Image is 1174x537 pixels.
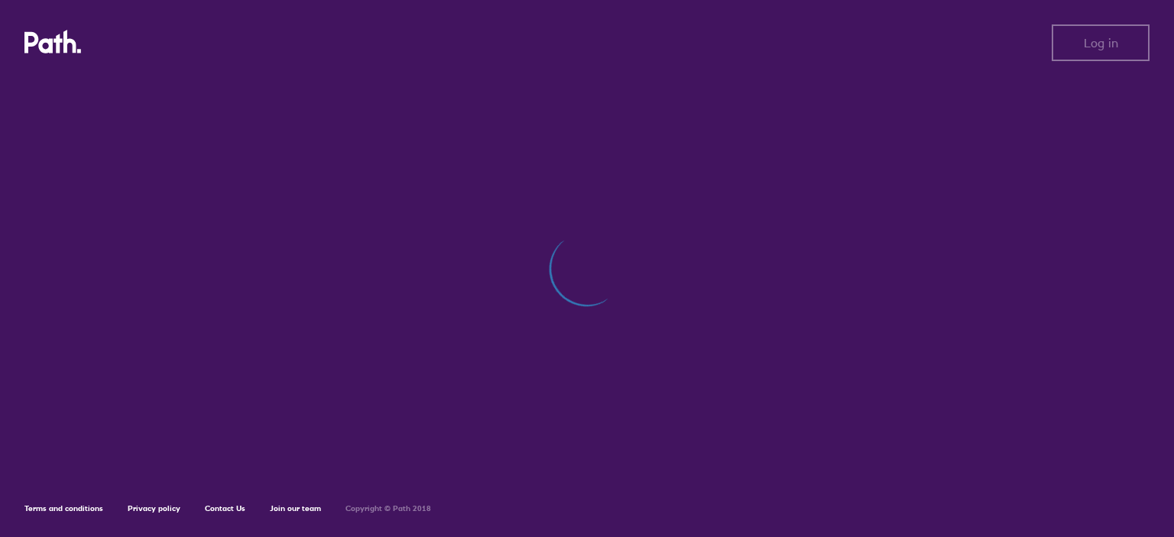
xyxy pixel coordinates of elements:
[205,503,245,513] a: Contact Us
[270,503,321,513] a: Join our team
[128,503,180,513] a: Privacy policy
[1052,24,1150,61] button: Log in
[24,503,103,513] a: Terms and conditions
[345,504,431,513] h6: Copyright © Path 2018
[1084,36,1118,50] span: Log in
